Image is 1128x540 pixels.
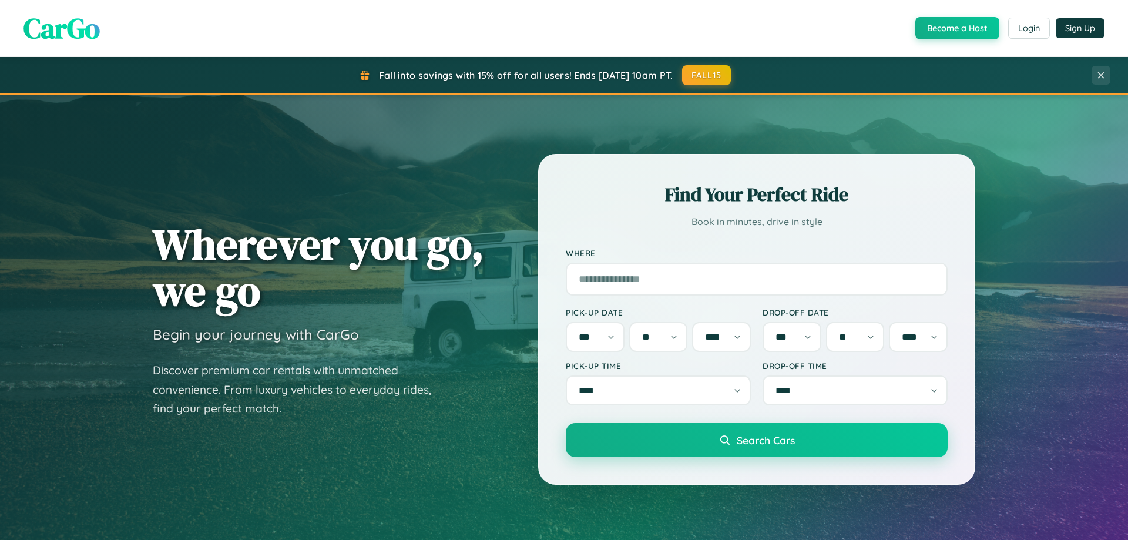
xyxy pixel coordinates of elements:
button: Search Cars [566,423,948,457]
label: Drop-off Date [763,307,948,317]
p: Discover premium car rentals with unmatched convenience. From luxury vehicles to everyday rides, ... [153,361,446,418]
h1: Wherever you go, we go [153,221,484,314]
label: Where [566,248,948,258]
h3: Begin your journey with CarGo [153,326,359,343]
label: Drop-off Time [763,361,948,371]
button: Become a Host [915,17,999,39]
span: Search Cars [737,434,795,447]
span: CarGo [23,9,100,48]
h2: Find Your Perfect Ride [566,182,948,207]
p: Book in minutes, drive in style [566,213,948,230]
label: Pick-up Date [566,307,751,317]
button: Login [1008,18,1050,39]
button: FALL15 [682,65,731,85]
button: Sign Up [1056,18,1104,38]
label: Pick-up Time [566,361,751,371]
span: Fall into savings with 15% off for all users! Ends [DATE] 10am PT. [379,69,673,81]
